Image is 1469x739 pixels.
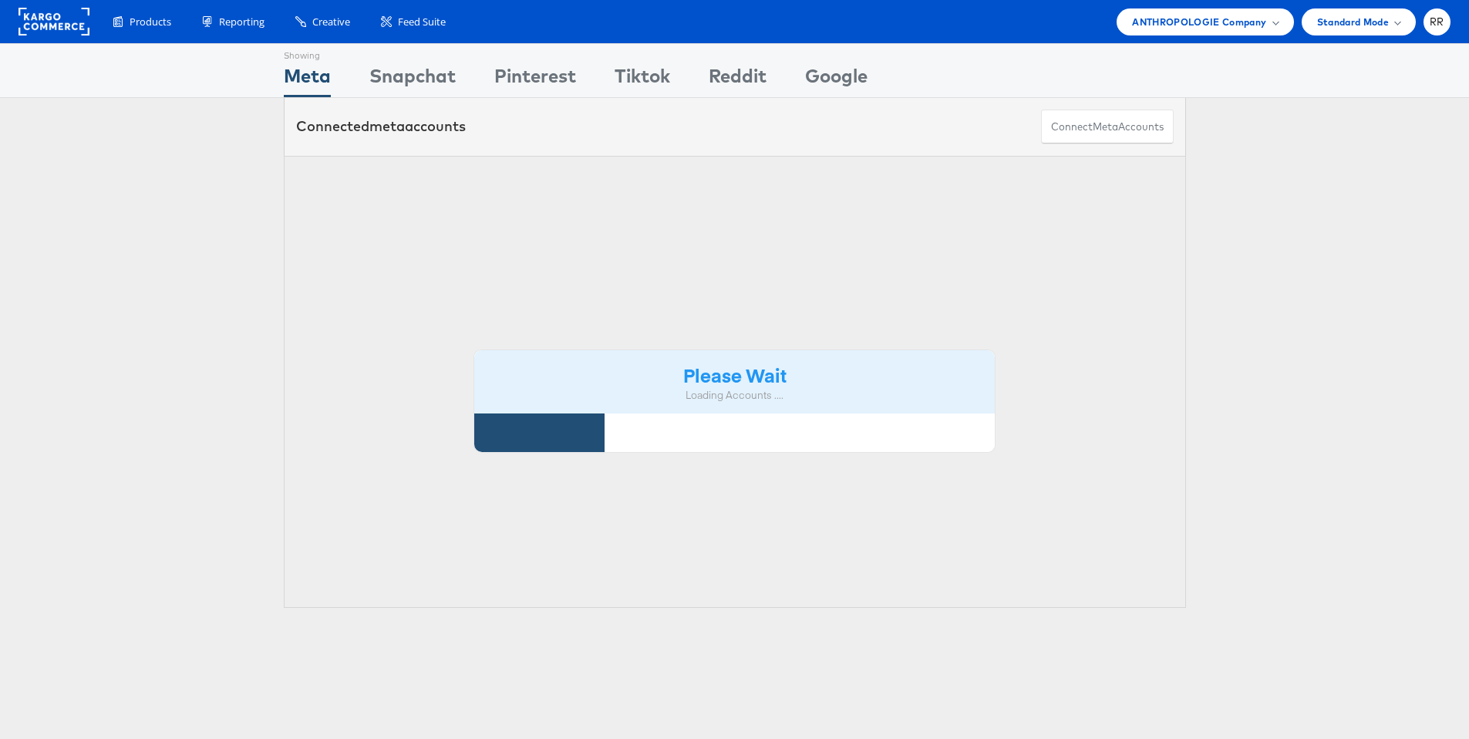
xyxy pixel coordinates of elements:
[615,62,670,97] div: Tiktok
[284,44,331,62] div: Showing
[1317,14,1389,30] span: Standard Mode
[486,388,984,403] div: Loading Accounts ....
[1132,14,1266,30] span: ANTHROPOLOGIE Company
[296,116,466,137] div: Connected accounts
[494,62,576,97] div: Pinterest
[219,15,264,29] span: Reporting
[398,15,446,29] span: Feed Suite
[709,62,767,97] div: Reddit
[369,62,456,97] div: Snapchat
[1093,120,1118,134] span: meta
[369,117,405,135] span: meta
[312,15,350,29] span: Creative
[1430,17,1444,27] span: RR
[1041,110,1174,144] button: ConnectmetaAccounts
[130,15,171,29] span: Products
[805,62,868,97] div: Google
[284,62,331,97] div: Meta
[683,362,787,387] strong: Please Wait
